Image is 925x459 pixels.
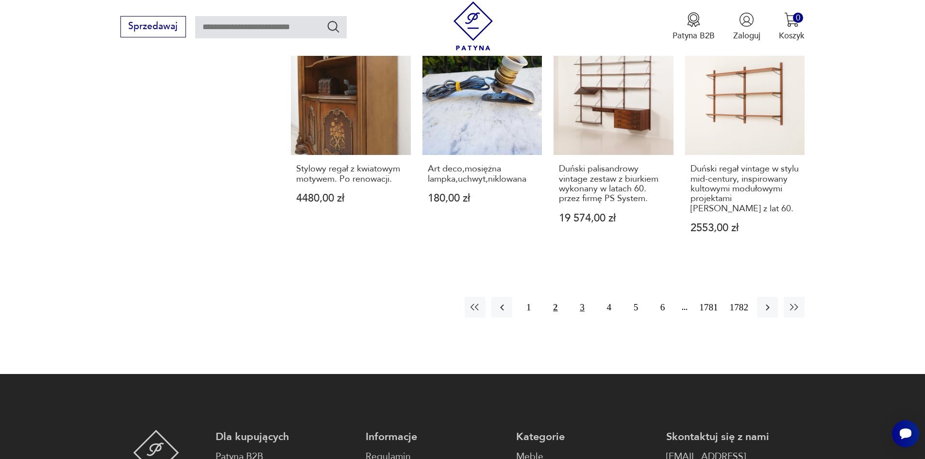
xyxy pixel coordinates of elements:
a: Ikona medaluPatyna B2B [673,12,715,41]
button: 1782 [727,297,751,318]
button: Zaloguj [733,12,760,41]
p: 2553,00 zł [690,223,800,233]
a: Duński palisandrowy vintage zestaw z biurkiem wykonany w latach 60. przez firmę PS System.Duński ... [554,35,673,256]
img: Patyna - sklep z meblami i dekoracjami vintage [449,1,498,51]
button: 1781 [696,297,721,318]
a: Art deco,mosiężna lampka,uchwyt,niklowanaArt deco,mosiężna lampka,uchwyt,niklowana180,00 zł [422,35,542,256]
button: 3 [572,297,592,318]
button: 5 [625,297,646,318]
p: Zaloguj [733,30,760,41]
div: 0 [793,13,803,23]
img: Ikona koszyka [784,12,799,27]
a: Stylowy regał z kwiatowym motywem. Po renowacji.Stylowy regał z kwiatowym motywem. Po renowacji.4... [291,35,411,256]
iframe: Smartsupp widget button [892,420,919,447]
p: 19 574,00 zł [559,213,668,223]
img: Ikona medalu [686,12,701,27]
p: 4480,00 zł [296,193,405,204]
p: Informacje [366,430,504,444]
h3: Duński regał vintage w stylu mid-century, inspirowany kultowymi modułowymi projektami [PERSON_NAM... [690,164,800,214]
p: 180,00 zł [428,193,537,204]
button: 6 [652,297,673,318]
p: Koszyk [779,30,805,41]
p: Kategorie [516,430,655,444]
h3: Stylowy regał z kwiatowym motywem. Po renowacji. [296,164,405,184]
button: 4 [599,297,620,318]
p: Dla kupujących [216,430,354,444]
button: 1 [518,297,539,318]
img: Ikonka użytkownika [739,12,754,27]
button: Patyna B2B [673,12,715,41]
a: Duński regał vintage w stylu mid-century, inspirowany kultowymi modułowymi projektami Poula Cadov... [685,35,805,256]
h3: Duński palisandrowy vintage zestaw z biurkiem wykonany w latach 60. przez firmę PS System. [559,164,668,204]
p: Skontaktuj się z nami [666,430,805,444]
a: Sprzedawaj [120,23,186,31]
button: Szukaj [326,19,340,34]
p: Patyna B2B [673,30,715,41]
button: 0Koszyk [779,12,805,41]
h3: Art deco,mosiężna lampka,uchwyt,niklowana [428,164,537,184]
button: 2 [545,297,566,318]
button: Sprzedawaj [120,16,186,37]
